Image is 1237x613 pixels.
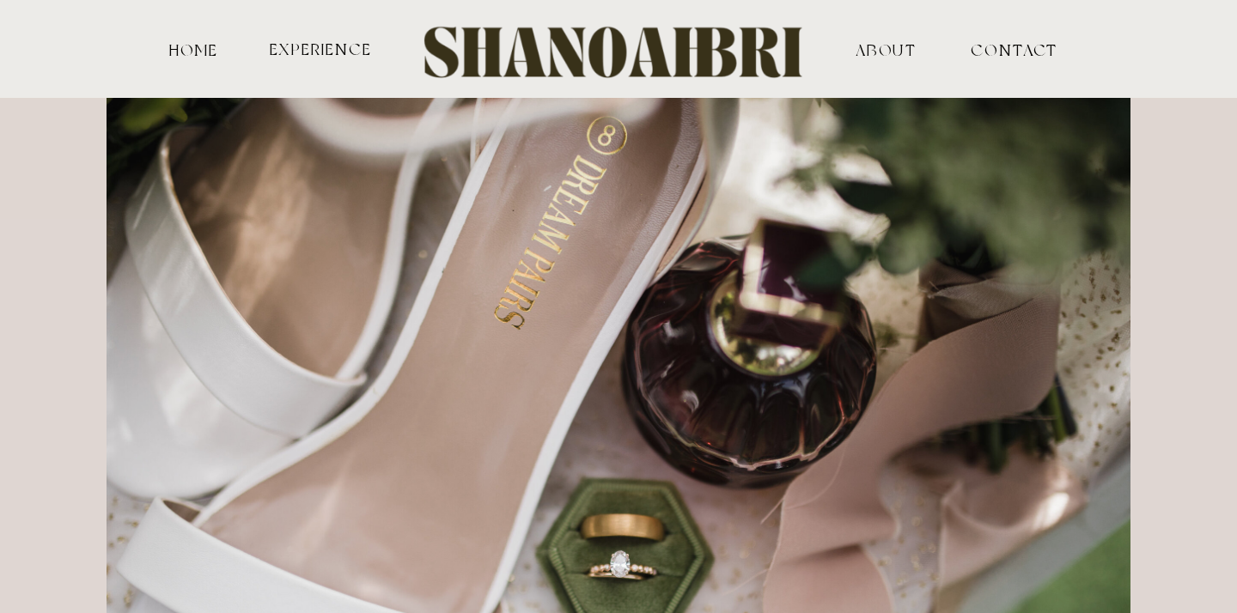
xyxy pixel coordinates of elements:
a: HOME [166,41,222,57]
a: ABOUT [801,41,971,57]
a: contact [971,41,1029,57]
a: experience [267,40,374,57]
